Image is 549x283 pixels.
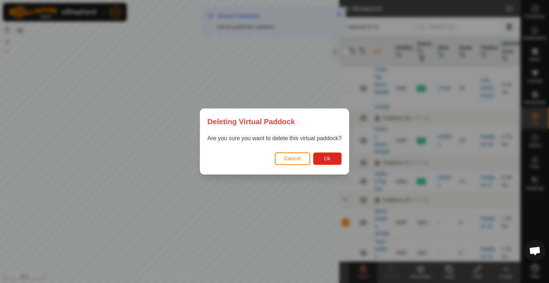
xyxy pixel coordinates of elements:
[275,152,310,165] button: Cancel
[524,240,546,262] div: Open chat
[207,116,295,127] span: Deleting Virtual Paddock
[207,134,341,143] p: Are you sure you want to delete this virtual paddock?
[313,152,342,165] button: Ok
[284,156,301,161] span: Cancel
[324,156,331,161] span: Ok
